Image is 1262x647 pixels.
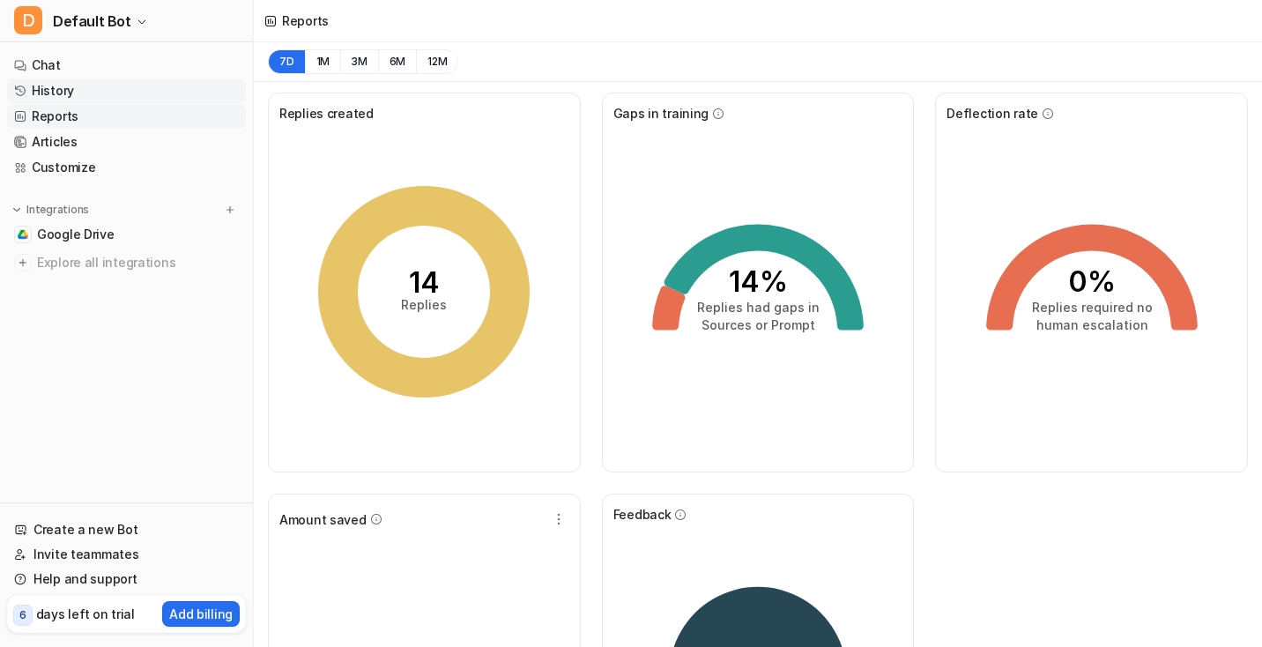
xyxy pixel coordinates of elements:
span: D [14,6,42,34]
a: Google DriveGoogle Drive [7,222,246,247]
img: menu_add.svg [224,204,236,216]
tspan: Replies [401,297,447,312]
a: Create a new Bot [7,517,246,542]
tspan: Replies required no [1031,300,1152,315]
span: Google Drive [37,226,115,243]
span: Default Bot [53,9,131,33]
tspan: 14% [728,264,787,299]
img: explore all integrations [14,254,32,271]
p: Integrations [26,203,89,217]
a: Explore all integrations [7,250,246,275]
span: Feedback [613,505,672,524]
div: Reports [282,11,329,30]
img: expand menu [11,204,23,216]
a: Chat [7,53,246,78]
a: History [7,78,246,103]
button: Add billing [162,601,240,627]
a: Help and support [7,567,246,591]
button: 6M [378,49,417,74]
span: Deflection rate [946,104,1038,123]
tspan: Sources or Prompt [701,317,814,332]
span: Amount saved [279,510,367,529]
span: Gaps in training [613,104,709,123]
button: 7D [268,49,305,74]
img: Google Drive [18,229,28,240]
button: Integrations [7,201,94,219]
a: Articles [7,130,246,154]
a: Customize [7,155,246,180]
p: Add billing [169,605,233,623]
tspan: 0% [1068,264,1116,299]
span: Replies created [279,104,374,123]
p: days left on trial [36,605,135,623]
tspan: 14 [409,265,440,300]
tspan: Replies had gaps in [696,300,819,315]
a: Invite teammates [7,542,246,567]
button: 12M [416,49,458,74]
button: 1M [305,49,341,74]
span: Explore all integrations [37,249,239,277]
a: Reports [7,104,246,129]
p: 6 [19,607,26,623]
button: 3M [340,49,378,74]
tspan: human escalation [1036,317,1147,332]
